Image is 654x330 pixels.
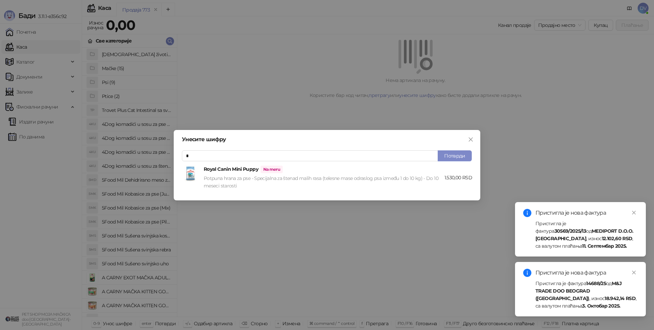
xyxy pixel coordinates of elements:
[555,228,586,234] strong: 30569/2025/13
[632,270,636,275] span: close
[602,235,633,242] strong: 12.102,60 RSD
[204,175,445,189] div: Potpuna hrana za pse - Specijalna za štenad malih rasa (telesne mase odraslog psa između 1 do 10 ...
[535,280,638,310] div: Пристигла је фактура од , износ , са валутом плаћања
[586,280,606,286] strong: 14688/25
[632,210,636,215] span: close
[523,269,531,277] span: info-circle
[438,150,472,161] button: Потврди
[535,269,638,277] div: Пристигла је нова фактура
[445,174,472,181] div: 1.530,00 RSD
[630,209,638,216] a: Close
[465,134,476,145] button: Close
[204,165,445,173] h4: Royal Canin Mini Puppy
[535,220,638,250] div: Пристигла је фактура од , износ , са валутом плаћања
[182,137,472,142] div: Унесите шифру
[535,280,622,301] strong: M&J TRADE DOO BEOGRAD ([GEOGRAPHIC_DATA])
[182,165,198,182] img: Royal Canin Mini Puppy
[465,137,476,142] span: Close
[261,166,283,173] span: Na meru
[468,137,473,142] span: close
[535,209,638,217] div: Пристигла је нова фактура
[605,295,636,301] strong: 18.942,14 RSD
[630,269,638,276] a: Close
[582,303,620,309] strong: 3. Октобар 2025.
[523,209,531,217] span: info-circle
[582,243,627,249] strong: 11. Септембар 2025.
